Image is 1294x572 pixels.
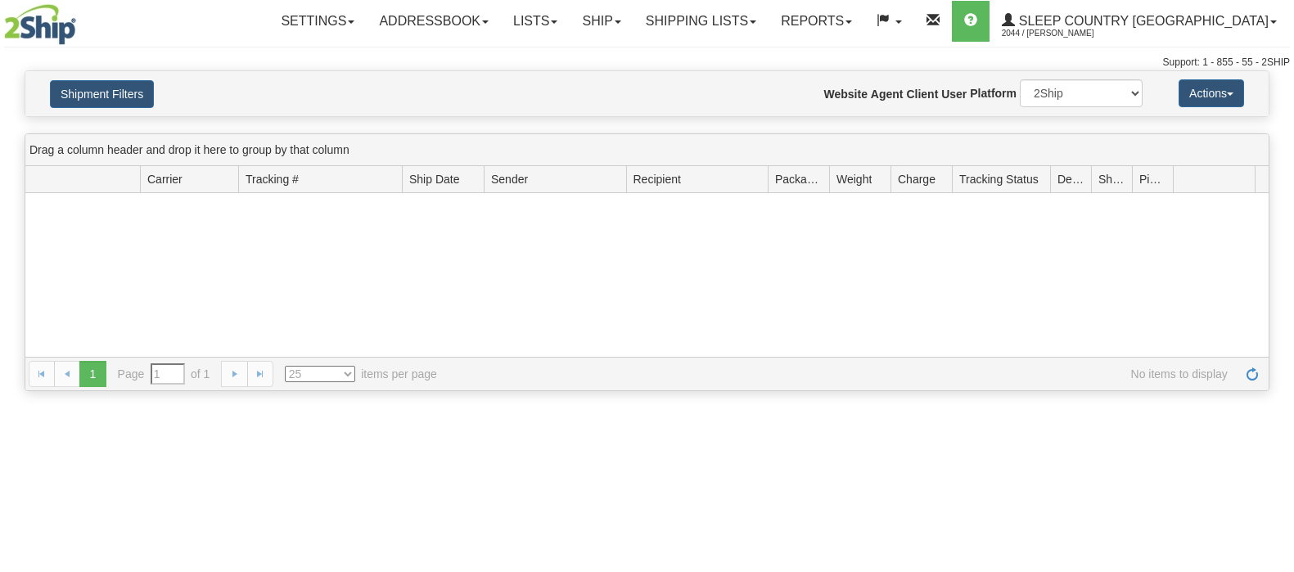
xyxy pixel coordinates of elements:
span: Pickup Status [1139,171,1166,187]
span: 2044 / [PERSON_NAME] [1002,25,1125,42]
a: Ship [570,1,633,42]
span: Charge [898,171,936,187]
span: Recipient [633,171,681,187]
button: Shipment Filters [50,80,154,108]
span: Weight [836,171,872,187]
label: Platform [970,85,1017,101]
label: Agent [871,86,904,102]
div: grid grouping header [25,134,1269,166]
span: 1 [79,361,106,387]
span: Packages [775,171,823,187]
a: Refresh [1239,361,1265,387]
span: Tracking Status [959,171,1039,187]
span: items per page [285,366,437,382]
span: Shipment Issues [1098,171,1125,187]
span: Carrier [147,171,183,187]
span: No items to display [460,366,1228,382]
a: Shipping lists [633,1,769,42]
a: Reports [769,1,864,42]
label: Website [824,86,868,102]
button: Actions [1179,79,1244,107]
div: Support: 1 - 855 - 55 - 2SHIP [4,56,1290,70]
a: Sleep Country [GEOGRAPHIC_DATA] 2044 / [PERSON_NAME] [990,1,1289,42]
img: logo2044.jpg [4,4,76,45]
span: Tracking # [246,171,299,187]
label: Client [906,86,938,102]
span: Sender [491,171,528,187]
label: User [941,86,967,102]
span: Delivery Status [1057,171,1084,187]
span: Page of 1 [118,363,210,385]
a: Addressbook [367,1,501,42]
span: Sleep Country [GEOGRAPHIC_DATA] [1015,14,1269,28]
a: Lists [501,1,570,42]
a: Settings [268,1,367,42]
span: Ship Date [409,171,459,187]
